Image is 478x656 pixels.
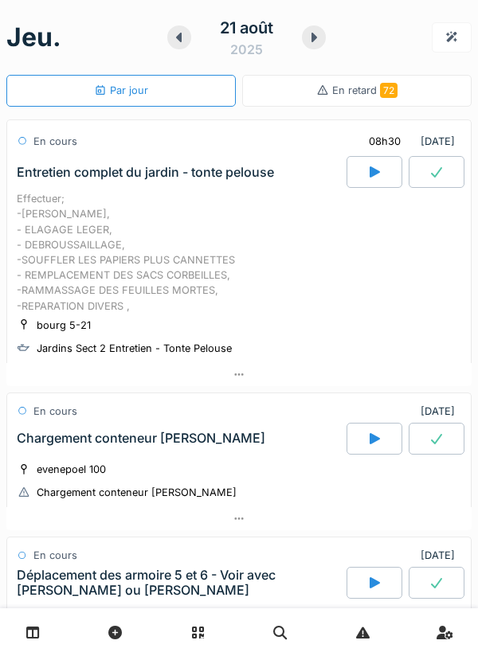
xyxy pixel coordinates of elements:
[6,22,61,53] h1: jeu.
[94,83,148,98] div: Par jour
[37,341,232,356] div: Jardins Sect 2 Entretien - Tonte Pelouse
[355,127,461,156] div: [DATE]
[220,16,273,40] div: 21 août
[37,606,136,621] div: consolation 70 - site
[37,318,91,333] div: bourg 5-21
[380,83,398,98] span: 72
[17,431,265,446] div: Chargement conteneur [PERSON_NAME]
[332,84,398,96] span: En retard
[421,548,461,563] div: [DATE]
[33,548,77,563] div: En cours
[33,404,77,419] div: En cours
[17,165,274,180] div: Entretien complet du jardin - tonte pelouse
[369,134,401,149] div: 08h30
[230,40,263,59] div: 2025
[17,568,343,598] div: Déplacement des armoire 5 et 6 - Voir avec [PERSON_NAME] ou [PERSON_NAME]
[37,462,106,477] div: evenepoel 100
[37,485,237,500] div: Chargement conteneur [PERSON_NAME]
[33,134,77,149] div: En cours
[421,404,461,419] div: [DATE]
[17,191,461,314] div: Effectuer; -[PERSON_NAME], - ELAGAGE LEGER, - DEBROUSSAILLAGE, -SOUFFLER LES PAPIERS PLUS CANNETT...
